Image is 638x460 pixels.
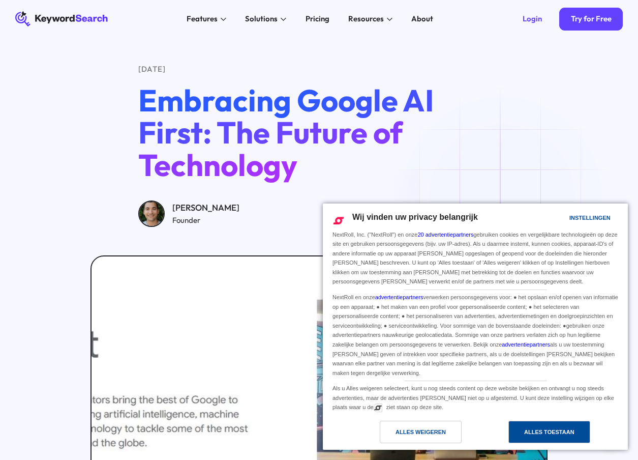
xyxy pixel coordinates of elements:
span: Embracing Google AI First: The Future of Technology [138,81,434,184]
a: About [406,11,439,26]
a: Try for Free [559,8,623,31]
div: About [411,13,433,24]
a: Alles weigeren [329,421,475,448]
a: Alles toestaan [475,421,622,448]
div: Solutions [245,13,278,24]
a: advertentiepartners [375,294,423,300]
div: Instellingen [569,212,611,223]
div: [PERSON_NAME] [172,201,239,214]
a: Login [511,8,554,31]
div: Founder [172,215,239,226]
div: Als u Alles weigeren selecteert, kunt u nog steeds content op deze website bekijken en ontvangt u... [330,381,620,413]
span: Wij vinden uw privacy belangrijk [352,213,478,221]
a: Pricing [299,11,335,26]
a: 20 advertentiepartners [417,232,473,238]
a: advertentiepartners [502,341,550,348]
a: Instellingen [552,210,576,228]
div: NextRoll, Inc. ("NextRoll") en onze gebruiken cookies en vergelijkbare technologieën op deze site... [330,229,620,287]
div: Alles weigeren [396,426,446,438]
div: Alles toestaan [524,426,574,438]
div: Resources [348,13,384,24]
div: Pricing [306,13,329,24]
div: Features [187,13,218,24]
div: [DATE] [138,64,500,75]
div: Try for Free [571,14,612,24]
div: NextRoll en onze verwerken persoonsgegevens voor: ● het opslaan en/of openen van informatie op ee... [330,290,620,379]
div: Login [523,14,542,24]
